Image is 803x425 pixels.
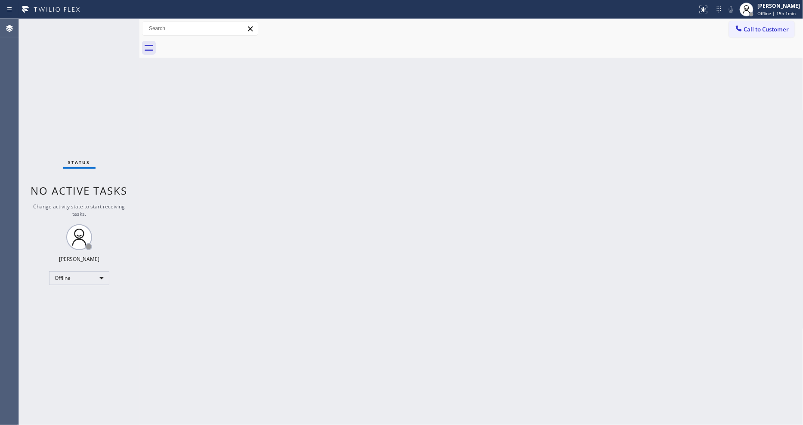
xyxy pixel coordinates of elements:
button: Call to Customer [729,21,795,37]
span: Status [68,159,90,165]
span: Offline | 15h 1min [758,10,796,16]
div: Offline [49,271,109,285]
button: Mute [725,3,737,16]
div: [PERSON_NAME] [59,255,99,263]
span: Change activity state to start receiving tasks. [34,203,125,217]
span: No active tasks [31,183,128,198]
span: Call to Customer [744,25,789,33]
input: Search [142,22,258,35]
div: [PERSON_NAME] [758,2,800,9]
